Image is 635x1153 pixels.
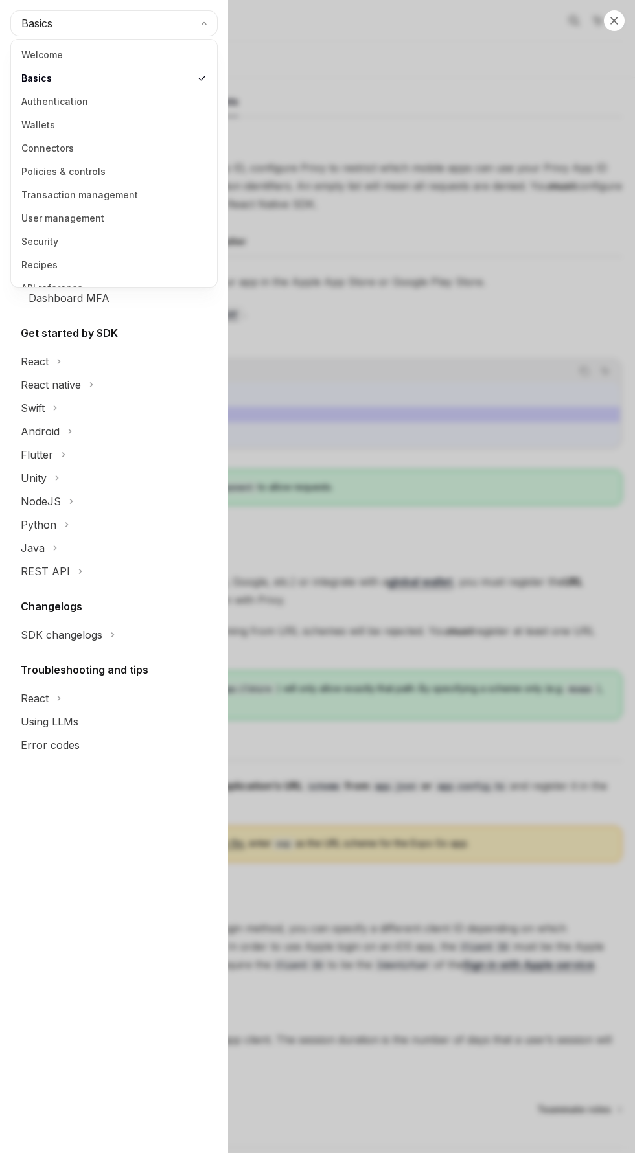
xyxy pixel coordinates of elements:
div: Using LLMs [21,714,78,729]
a: Using LLMs [10,710,218,733]
a: Error codes [10,733,218,757]
div: Python [21,517,56,532]
a: Basics [15,67,213,90]
div: Android [21,424,60,439]
div: React [21,354,49,369]
div: React native [21,377,81,393]
a: Security [15,230,213,253]
a: Authentication [15,90,213,113]
div: Basics [10,39,218,288]
div: SDK changelogs [21,627,102,643]
h5: Get started by SDK [21,325,118,341]
div: Error codes [21,737,80,753]
div: REST API [21,564,70,579]
a: Recipes [15,253,213,277]
h5: Changelogs [21,599,82,614]
div: Unity [21,470,47,486]
div: React [21,691,49,706]
div: Java [21,540,45,556]
span: Basics [21,16,52,31]
a: Dashboard MFA [10,286,218,310]
div: NodeJS [21,494,61,509]
a: Welcome [15,43,213,67]
a: API reference [15,277,213,300]
a: Wallets [15,113,213,137]
a: User management [15,207,213,230]
a: Connectors [15,137,213,160]
a: Policies & controls [15,160,213,183]
div: Flutter [21,447,53,462]
div: Dashboard MFA [29,290,110,306]
a: Transaction management [15,183,213,207]
div: Swift [21,400,45,416]
button: Basics [10,10,218,36]
h5: Troubleshooting and tips [21,662,148,678]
